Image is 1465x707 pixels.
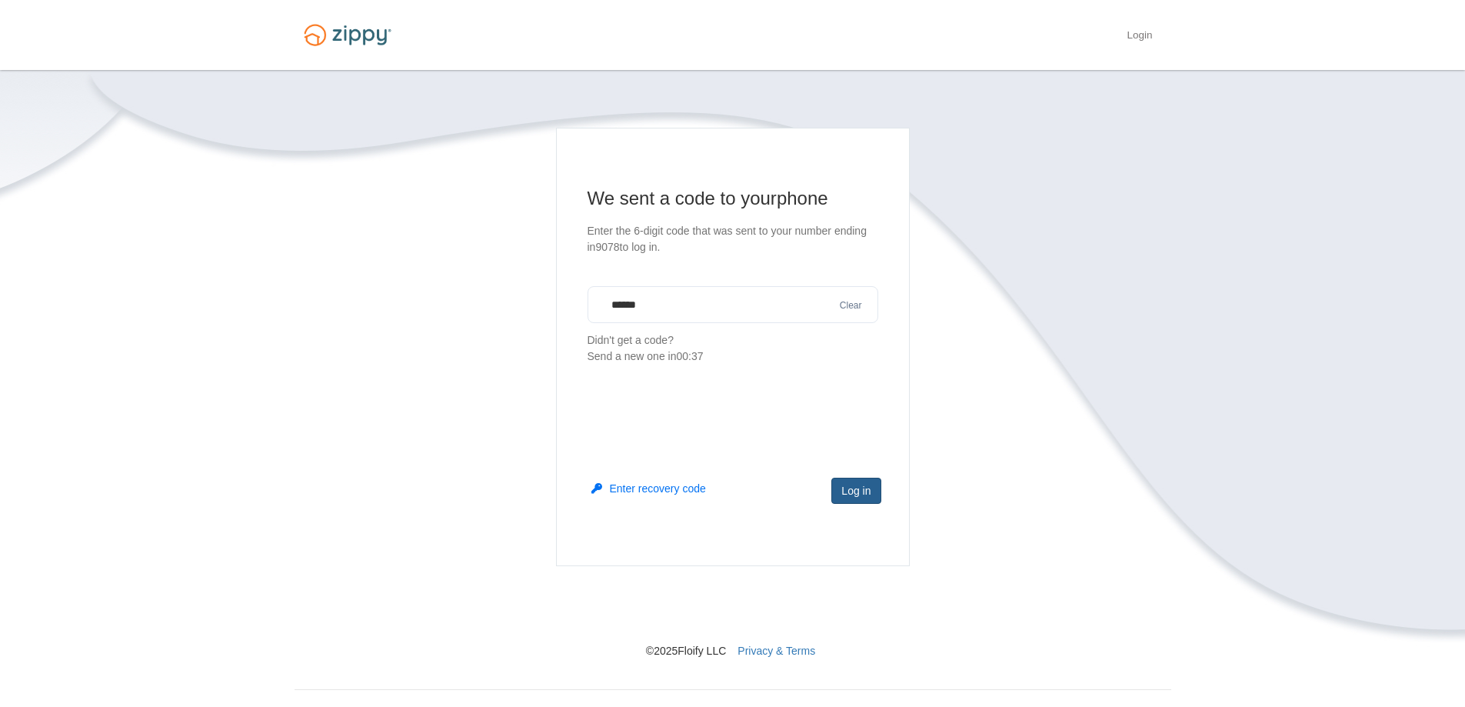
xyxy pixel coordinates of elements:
[588,223,878,255] p: Enter the 6-digit code that was sent to your number ending in 9078 to log in.
[831,478,881,504] button: Log in
[588,186,878,211] h1: We sent a code to your phone
[588,348,878,365] div: Send a new one in 00:37
[591,481,706,496] button: Enter recovery code
[1127,29,1152,45] a: Login
[295,17,401,53] img: Logo
[737,645,815,657] a: Privacy & Terms
[588,332,878,365] p: Didn't get a code?
[835,298,867,313] button: Clear
[295,566,1171,659] nav: © 2025 Floify LLC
